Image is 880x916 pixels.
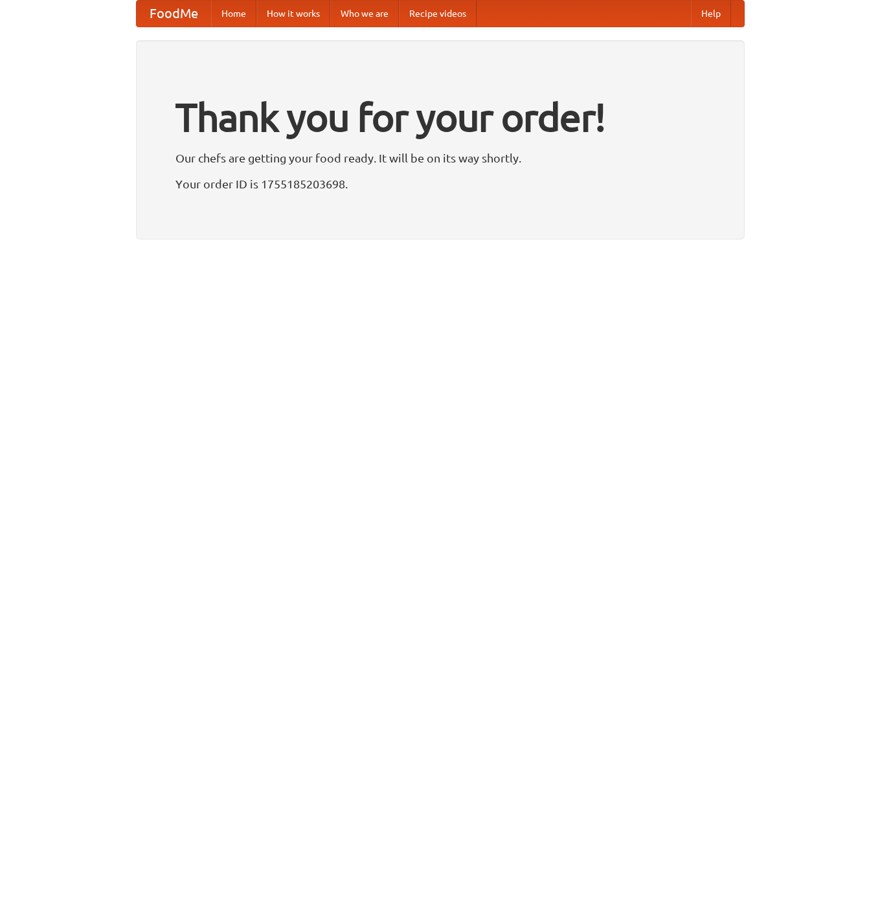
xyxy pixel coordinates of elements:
h1: Thank you for your order! [175,86,705,148]
p: Our chefs are getting your food ready. It will be on its way shortly. [175,148,705,168]
a: How it works [256,1,330,27]
a: Recipe videos [399,1,477,27]
a: Home [211,1,256,27]
a: Help [691,1,731,27]
a: FoodMe [137,1,211,27]
p: Your order ID is 1755185203698. [175,174,705,194]
a: Who we are [330,1,399,27]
